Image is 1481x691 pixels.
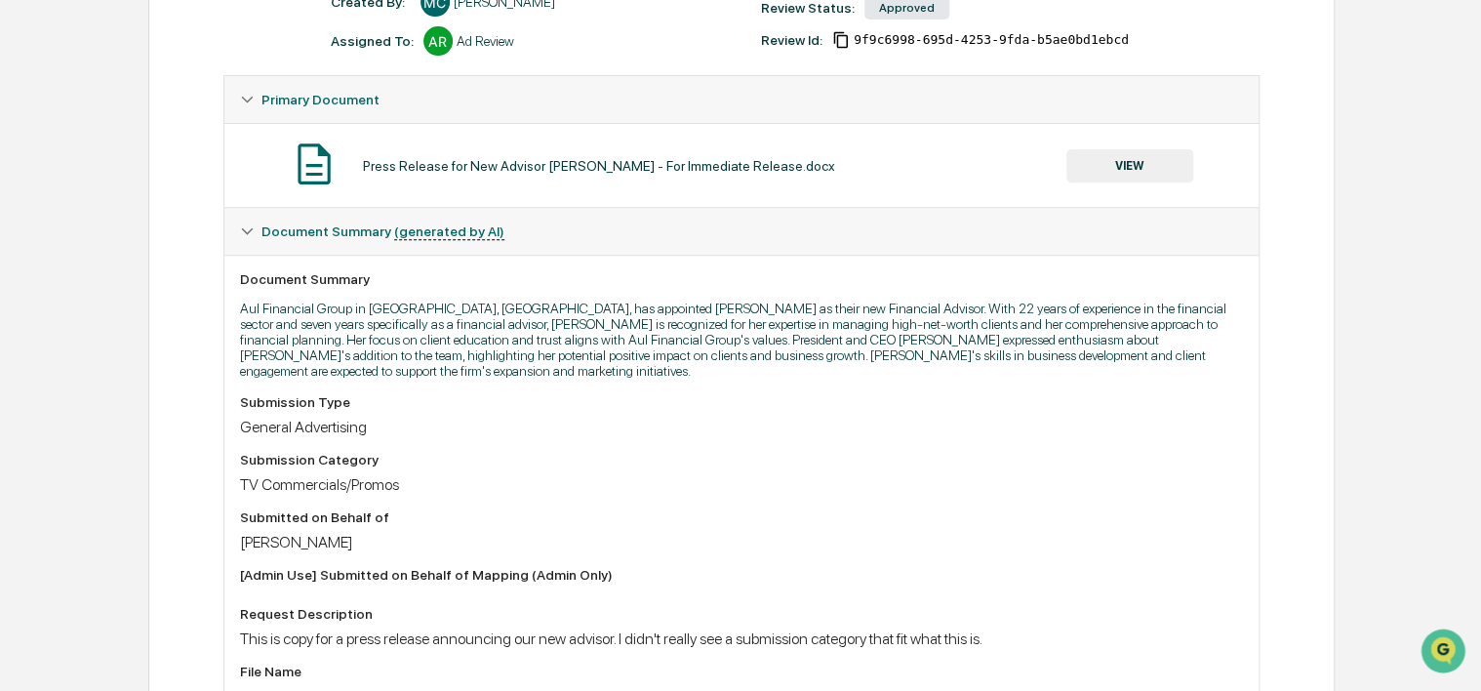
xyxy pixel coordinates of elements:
[261,92,380,107] span: Primary Document
[423,26,453,56] div: AR
[138,330,236,345] a: Powered byPylon
[240,301,1244,379] p: Aul Financial Group in [GEOGRAPHIC_DATA], [GEOGRAPHIC_DATA], has appointed [PERSON_NAME] as their...
[761,32,822,48] div: Review Id:
[240,630,1244,648] div: This is copy for a press release announcing our new advisor. I didn't really see a submission cat...
[134,238,250,273] a: 🗄️Attestations
[66,149,320,169] div: Start new chat
[331,33,414,49] div: Assigned To:
[39,283,123,303] span: Data Lookup
[141,248,157,264] div: 🗄️
[240,418,1244,436] div: General Advertising
[332,155,355,179] button: Start new chat
[224,123,1260,207] div: Primary Document
[20,248,35,264] div: 🖐️
[240,394,1244,410] div: Submission Type
[161,246,242,265] span: Attestations
[240,509,1244,525] div: Submitted on Behalf of
[66,169,247,184] div: We're available if you need us!
[394,224,504,240] u: (generated by AI)
[1066,149,1193,183] button: VIEW
[240,452,1244,467] div: Submission Category
[457,33,514,49] div: Ad Review
[20,285,35,301] div: 🔎
[194,331,236,345] span: Pylon
[224,208,1260,255] div: Document Summary (generated by AI)
[224,76,1260,123] div: Primary Document
[12,275,131,310] a: 🔎Data Lookup
[240,475,1244,494] div: TV Commercials/Promos
[240,664,1244,679] div: File Name
[39,246,126,265] span: Preclearance
[240,567,1244,583] div: [Admin Use] Submitted on Behalf of Mapping (Admin Only)
[261,224,504,239] span: Document Summary
[20,149,55,184] img: 1746055101610-c473b297-6a78-478c-a979-82029cc54cd1
[1419,627,1471,679] iframe: Open customer support
[854,32,1129,48] span: 9f9c6998-695d-4253-9fda-b5ae0bd1ebcd
[12,238,134,273] a: 🖐️Preclearance
[290,140,339,188] img: Document Icon
[363,158,835,174] div: Press Release for New Advisor [PERSON_NAME] - For Immediate Release.docx
[240,271,1244,287] div: Document Summary
[240,606,1244,622] div: Request Description
[20,41,355,72] p: How can we help?
[240,533,1244,551] div: [PERSON_NAME]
